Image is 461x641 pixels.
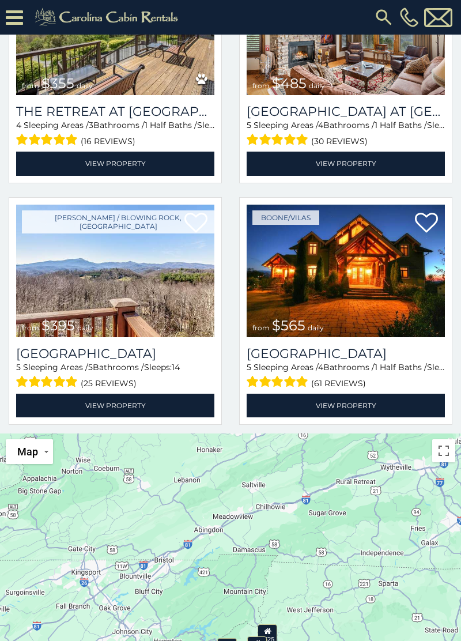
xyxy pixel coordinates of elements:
[272,75,307,92] span: $485
[16,346,214,361] a: [GEOGRAPHIC_DATA]
[318,120,323,130] span: 4
[247,205,445,337] img: Wilderness Lodge
[29,6,188,29] img: Khaki-logo.png
[145,120,197,130] span: 1 Half Baths /
[41,75,74,92] span: $355
[16,104,214,119] h3: The Retreat at Mountain Meadows
[17,446,38,458] span: Map
[247,205,445,337] a: Wilderness Lodge from $565 daily
[6,439,53,464] button: Change map style
[415,212,438,236] a: Add to favorites
[309,81,325,90] span: daily
[16,119,214,149] div: Sleeping Areas / Bathrooms / Sleeps:
[252,210,319,225] a: Boone/Vilas
[41,317,75,334] span: $395
[81,376,137,391] span: (25 reviews)
[318,362,323,372] span: 4
[22,81,39,90] span: from
[252,323,270,332] span: from
[81,134,135,149] span: (16 reviews)
[375,120,427,130] span: 1 Half Baths /
[172,362,180,372] span: 14
[16,361,214,391] div: Sleeping Areas / Bathrooms / Sleeps:
[375,362,427,372] span: 1 Half Baths /
[308,323,324,332] span: daily
[77,81,93,90] span: daily
[16,205,214,337] img: Stone Ridge Lodge
[16,120,21,130] span: 4
[247,346,445,361] h3: Wilderness Lodge
[252,81,270,90] span: from
[77,323,93,332] span: daily
[272,317,305,334] span: $565
[16,346,214,361] h3: Stone Ridge Lodge
[22,210,214,233] a: [PERSON_NAME] / Blowing Rock, [GEOGRAPHIC_DATA]
[16,205,214,337] a: Stone Ridge Lodge from $395 daily
[88,362,93,372] span: 5
[247,104,445,119] a: [GEOGRAPHIC_DATA] at [GEOGRAPHIC_DATA]
[247,362,251,372] span: 5
[16,104,214,119] a: The Retreat at [GEOGRAPHIC_DATA][PERSON_NAME]
[16,394,214,417] a: View Property
[16,362,21,372] span: 5
[397,7,421,27] a: [PHONE_NUMBER]
[16,152,214,175] a: View Property
[247,361,445,391] div: Sleeping Areas / Bathrooms / Sleeps:
[311,134,368,149] span: (30 reviews)
[22,323,39,332] span: from
[311,376,366,391] span: (61 reviews)
[247,152,445,175] a: View Property
[247,119,445,149] div: Sleeping Areas / Bathrooms / Sleeps:
[373,7,394,28] img: search-regular.svg
[247,346,445,361] a: [GEOGRAPHIC_DATA]
[247,120,251,130] span: 5
[432,439,455,462] button: Toggle fullscreen view
[247,394,445,417] a: View Property
[247,104,445,119] h3: Ridge Haven Lodge at Echota
[89,120,93,130] span: 3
